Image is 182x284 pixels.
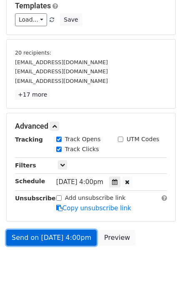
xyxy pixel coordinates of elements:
label: Track Opens [65,135,101,144]
label: UTM Codes [127,135,159,144]
small: [EMAIL_ADDRESS][DOMAIN_NAME] [15,78,108,84]
button: Save [60,13,82,26]
iframe: Chat Widget [140,244,182,284]
a: Templates [15,1,51,10]
strong: Tracking [15,136,43,143]
strong: Filters [15,162,36,169]
a: +17 more [15,90,50,100]
label: Track Clicks [65,145,99,154]
h5: Advanced [15,122,167,131]
small: [EMAIL_ADDRESS][DOMAIN_NAME] [15,59,108,65]
label: Add unsubscribe link [65,194,126,202]
a: Load... [15,13,47,26]
a: Preview [99,230,135,246]
strong: Unsubscribe [15,195,56,202]
a: Copy unsubscribe link [56,204,131,212]
strong: Schedule [15,178,45,184]
a: Send on [DATE] 4:00pm [6,230,97,246]
small: 20 recipients: [15,50,51,56]
small: [EMAIL_ADDRESS][DOMAIN_NAME] [15,68,108,75]
span: [DATE] 4:00pm [56,178,103,186]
